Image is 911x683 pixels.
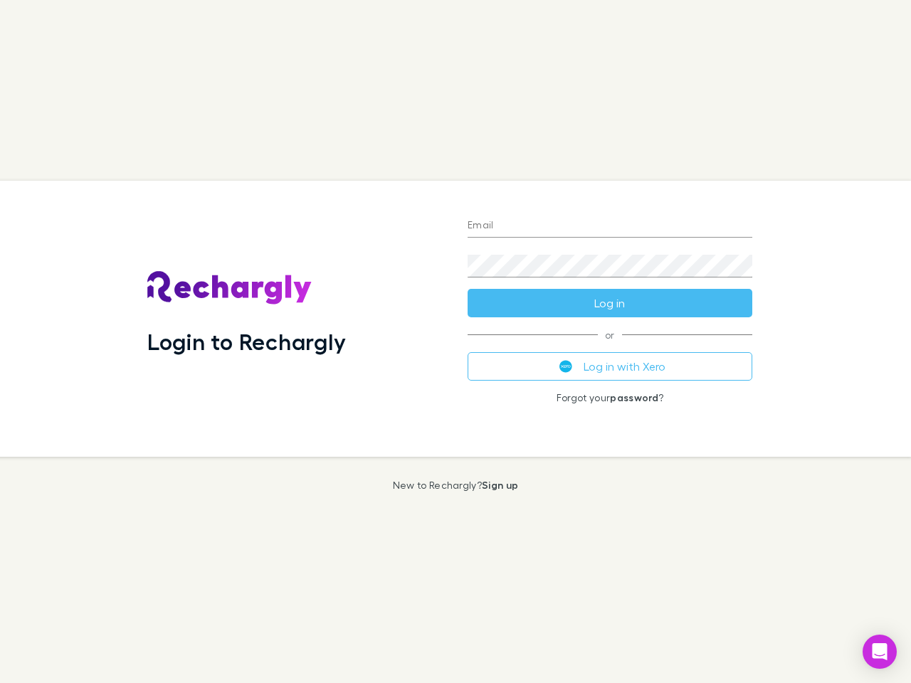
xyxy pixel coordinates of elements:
button: Log in [468,289,752,317]
a: password [610,391,658,403]
div: Open Intercom Messenger [863,635,897,669]
p: New to Rechargly? [393,480,519,491]
button: Log in with Xero [468,352,752,381]
a: Sign up [482,479,518,491]
img: Xero's logo [559,360,572,373]
p: Forgot your ? [468,392,752,403]
img: Rechargly's Logo [147,271,312,305]
h1: Login to Rechargly [147,328,346,355]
